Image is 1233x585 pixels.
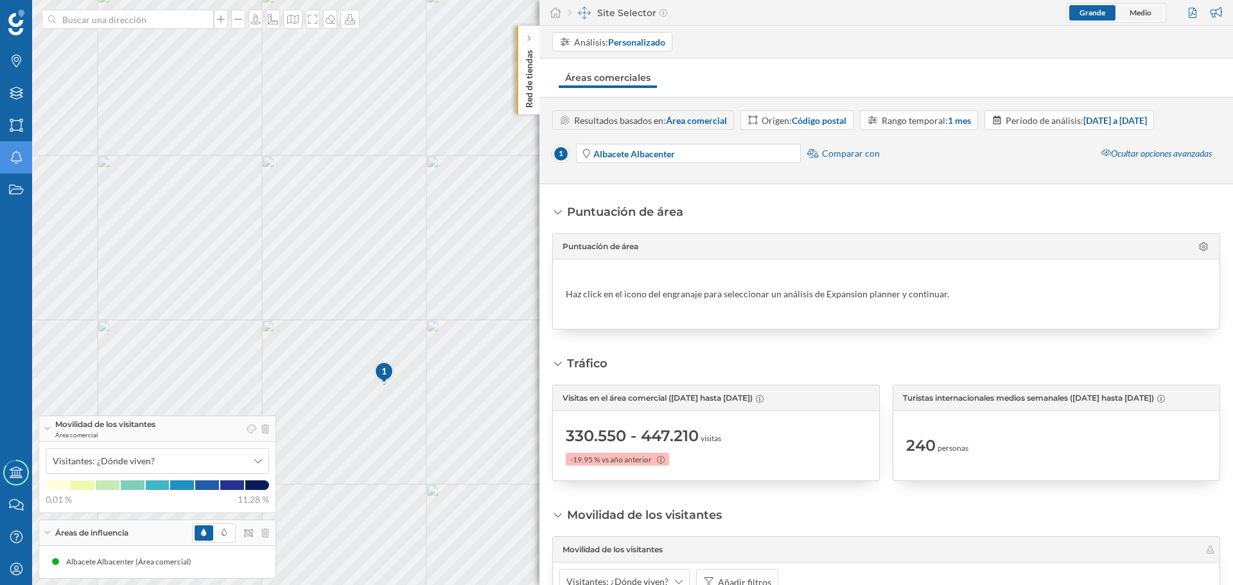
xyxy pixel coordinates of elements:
div: Movilidad de los visitantes [567,507,722,523]
span: Movilidad de los visitantes [55,419,155,430]
span: Turistas internacionales medios semanales ([DATE] hasta [DATE]) [903,392,1154,404]
strong: 1 mes [948,115,971,126]
img: dashboards-manager.svg [578,6,591,19]
span: Comparar con [822,147,880,160]
div: Haz click en el icono del engranaje para seleccionar un análisis de Expansion planner y continuar. [566,288,949,301]
span: Puntuación de área [563,241,638,252]
span: vs año anterior [602,454,652,466]
div: Resultados basados en: [574,114,727,127]
div: Ocultar opciones avanzadas [1094,143,1220,165]
span: 0,01 % [46,493,72,506]
div: Período de análisis: [1006,114,1147,127]
span: -19.95 % [570,454,600,466]
img: Geoblink Logo [8,10,24,35]
div: Albacete Albacenter (Área comercial) [66,555,198,568]
span: 1 [552,145,570,162]
span: Soporte [26,9,71,21]
span: Movilidad de los visitantes [563,544,663,555]
strong: Área comercial [666,115,727,126]
div: Site Selector [568,6,667,19]
strong: Código postal [792,115,846,126]
div: 1 [374,365,395,378]
span: Visitantes: ¿Dónde viven? [53,455,155,467]
div: Puntuación de área [567,204,683,220]
img: pois-map-marker.svg [374,361,396,386]
strong: Personalizado [608,37,665,48]
span: visitas [701,433,721,444]
strong: [DATE] a [DATE] [1083,115,1147,126]
div: Tráfico [567,355,608,372]
strong: Albacete Albacenter [593,148,675,159]
a: Áreas comerciales [559,67,657,88]
p: Red de tiendas [523,45,536,108]
span: personas [938,442,968,454]
span: 11,28 % [238,493,269,506]
span: Área comercial [55,430,155,439]
div: Rango temporal: [882,114,971,127]
span: 330.550 - 447.210 [566,426,699,446]
div: Origen: [762,114,846,127]
span: Grande [1080,8,1105,17]
div: Análisis: [574,35,665,49]
span: 240 [906,435,936,456]
span: Medio [1130,8,1151,17]
span: Visitas en el área comercial ([DATE] hasta [DATE]) [563,392,753,404]
span: Áreas de influencia [55,527,128,539]
div: 1 [374,361,393,384]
